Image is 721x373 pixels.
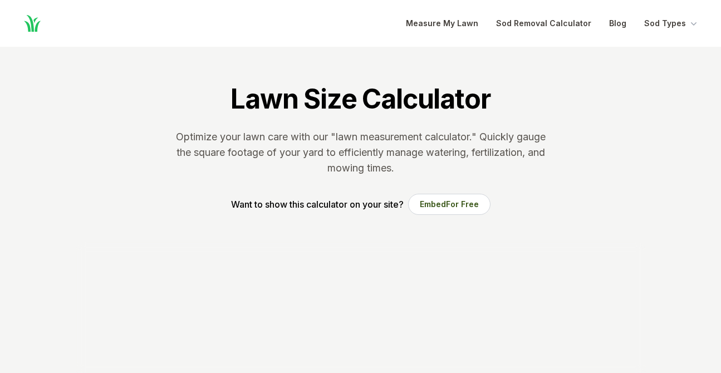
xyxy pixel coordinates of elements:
button: EmbedFor Free [408,194,491,215]
a: Measure My Lawn [406,17,478,30]
a: Blog [609,17,626,30]
p: Want to show this calculator on your site? [231,198,404,211]
button: Sod Types [644,17,699,30]
h1: Lawn Size Calculator [230,82,490,116]
p: Optimize your lawn care with our "lawn measurement calculator." Quickly gauge the square footage ... [174,129,548,176]
span: For Free [446,199,479,209]
a: Sod Removal Calculator [496,17,591,30]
